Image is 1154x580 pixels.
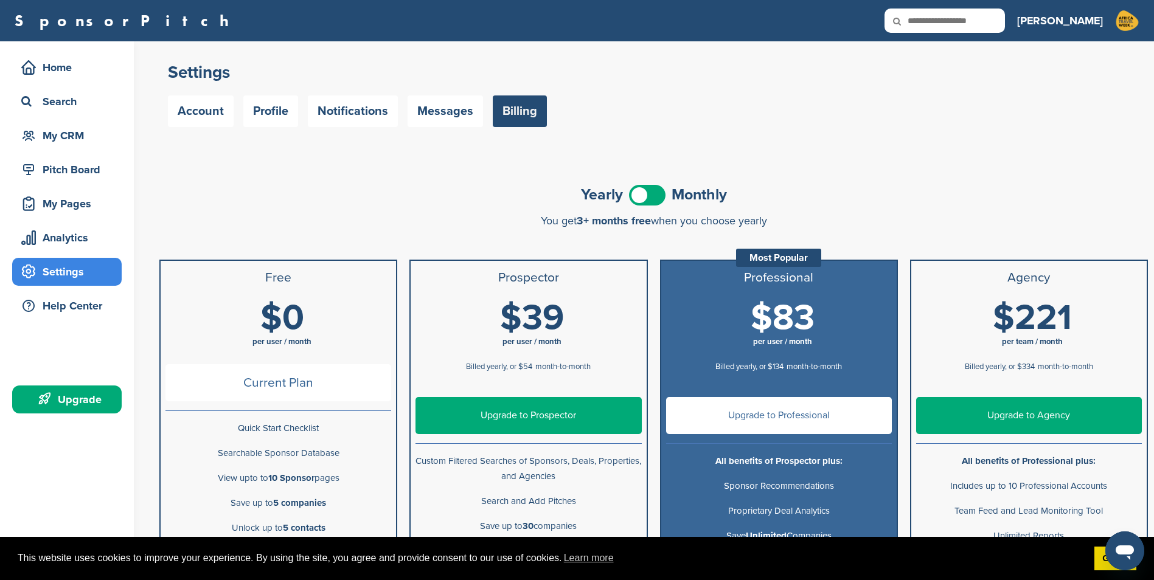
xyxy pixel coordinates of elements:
p: Proprietary Deal Analytics [666,503,892,519]
a: Help Center [12,292,122,320]
a: Notifications [308,95,398,127]
span: $221 [993,297,1072,339]
p: Includes up to 10 Professional Accounts [916,478,1142,494]
iframe: Button to launch messaging window [1105,531,1144,570]
span: per user / month [502,337,561,347]
a: My CRM [12,122,122,150]
a: Profile [243,95,298,127]
a: Account [168,95,234,127]
span: Billed yearly, or $134 [715,362,784,371]
p: Save up to companies [415,519,641,534]
div: You get when you choose yearly [159,215,1148,227]
p: Quick Start Checklist [165,421,391,436]
a: Upgrade to Agency [916,397,1142,434]
a: Upgrade to Professional [666,397,892,434]
a: Analytics [12,224,122,252]
span: Monthly [672,187,727,202]
h3: Free [165,271,391,285]
span: Billed yearly, or $334 [965,362,1035,371]
a: Pitch Board [12,156,122,184]
h3: [PERSON_NAME] [1017,12,1103,29]
a: Messages [408,95,483,127]
span: 3+ months free [577,214,651,227]
div: Settings [18,261,122,283]
a: dismiss cookie message [1094,547,1136,571]
div: Search [18,91,122,112]
h3: Prospector [415,271,641,285]
a: learn more about cookies [562,549,616,567]
p: Team Feed and Lead Monitoring Tool [916,503,1142,519]
div: My Pages [18,193,122,215]
span: Yearly [581,187,623,202]
span: $83 [751,297,815,339]
p: Unlimited Reports [916,528,1142,544]
div: Analytics [18,227,122,249]
b: All benefits of Prospector plus: [715,455,843,466]
span: month-to-month [787,362,842,371]
span: month-to-month [1038,362,1093,371]
a: Home [12,54,122,81]
b: 30 [523,520,534,531]
span: $39 [500,297,564,339]
div: My CRM [18,125,122,147]
b: 5 companies [273,497,326,508]
img: Atw logo colour [1115,9,1139,33]
p: Save up to [165,495,391,511]
a: My Pages [12,190,122,218]
a: [PERSON_NAME] [1017,7,1103,34]
h2: Settings [168,61,1139,83]
a: Upgrade to Prospector [415,397,641,434]
p: Search and Add Pitches [415,494,641,509]
span: This website uses cookies to improve your experience. By using the site, you agree and provide co... [18,549,1085,567]
div: Help Center [18,295,122,317]
p: Unlock up to [165,520,391,536]
span: Current Plan [165,364,391,401]
p: Sponsor Recommendations [666,478,892,494]
div: Most Popular [736,249,821,267]
div: Pitch Board [18,159,122,181]
span: per team / month [1002,337,1063,347]
p: Custom Filtered Searches of Sponsors, Deals, Properties, and Agencies [415,454,641,484]
span: $0 [260,297,304,339]
a: Settings [12,258,122,286]
span: Billed yearly, or $54 [466,362,532,371]
span: per user / month [252,337,311,347]
a: SponsorPitch [15,13,237,29]
b: 10 Sponsor [268,472,315,483]
p: View upto to pages [165,471,391,486]
div: Home [18,57,122,78]
p: Searchable Sponsor Database [165,446,391,461]
div: Upgrade [18,388,122,410]
p: Save Companies [666,528,892,544]
h3: Professional [666,271,892,285]
a: Billing [493,95,547,127]
h3: Agency [916,271,1142,285]
a: Upgrade [12,385,122,413]
span: month-to-month [535,362,591,371]
span: per user / month [753,337,812,347]
a: Search [12,88,122,116]
b: Unlimited [746,530,787,541]
b: 5 contacts [283,522,325,533]
b: All benefits of Professional plus: [962,455,1096,466]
